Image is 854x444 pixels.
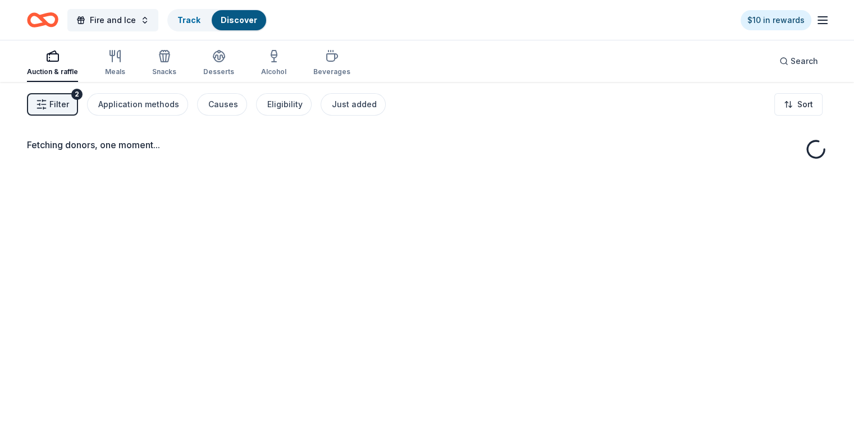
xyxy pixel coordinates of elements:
button: Search [770,50,827,72]
div: Auction & raffle [27,67,78,76]
div: Eligibility [267,98,303,111]
a: Home [27,7,58,33]
button: Alcohol [261,45,286,82]
button: Causes [197,93,247,116]
div: Just added [332,98,377,111]
button: Eligibility [256,93,312,116]
button: Snacks [152,45,176,82]
button: Fire and Ice [67,9,158,31]
button: Application methods [87,93,188,116]
div: Desserts [203,67,234,76]
button: Sort [774,93,823,116]
span: Search [791,54,818,68]
div: Beverages [313,67,350,76]
div: Alcohol [261,67,286,76]
div: Causes [208,98,238,111]
a: Discover [221,15,257,25]
div: 2 [71,89,83,100]
div: Application methods [98,98,179,111]
div: Snacks [152,67,176,76]
span: Sort [797,98,813,111]
a: Track [177,15,200,25]
div: Meals [105,67,125,76]
span: Filter [49,98,69,111]
div: Fetching donors, one moment... [27,138,827,152]
button: Meals [105,45,125,82]
button: Desserts [203,45,234,82]
button: Filter2 [27,93,78,116]
span: Fire and Ice [90,13,136,27]
button: Auction & raffle [27,45,78,82]
a: $10 in rewards [741,10,811,30]
button: Just added [321,93,386,116]
button: TrackDiscover [167,9,267,31]
button: Beverages [313,45,350,82]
